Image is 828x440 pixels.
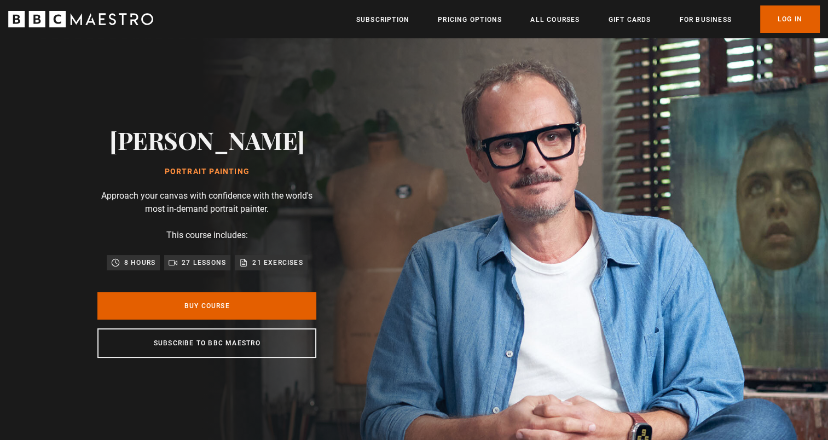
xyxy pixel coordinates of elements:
[679,14,731,25] a: For business
[438,14,502,25] a: Pricing Options
[97,292,316,320] a: Buy Course
[356,5,820,33] nav: Primary
[8,11,153,27] svg: BBC Maestro
[760,5,820,33] a: Log In
[109,126,305,154] h2: [PERSON_NAME]
[252,257,303,268] p: 21 exercises
[356,14,409,25] a: Subscription
[530,14,580,25] a: All Courses
[608,14,651,25] a: Gift Cards
[97,328,316,358] a: Subscribe to BBC Maestro
[109,167,305,176] h1: Portrait Painting
[124,257,155,268] p: 8 hours
[166,229,248,242] p: This course includes:
[182,257,226,268] p: 27 lessons
[97,189,316,216] p: Approach your canvas with confidence with the world's most in-demand portrait painter.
